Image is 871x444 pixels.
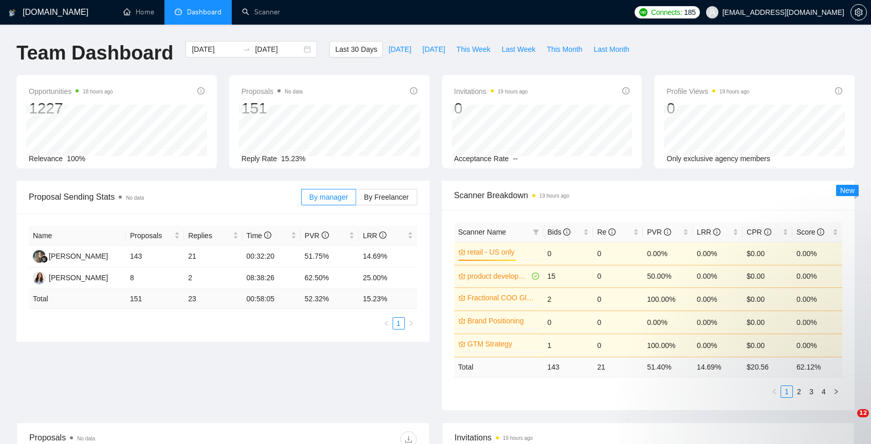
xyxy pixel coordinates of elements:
[850,8,867,16] a: setting
[764,228,771,236] span: info-circle
[496,41,541,57] button: Last Week
[41,256,48,263] img: gigradar-bm.png
[301,267,359,289] td: 62.50%
[401,435,416,443] span: download
[242,85,303,98] span: Proposals
[547,44,582,55] span: This Month
[243,45,251,53] span: to
[513,155,517,163] span: --
[743,265,792,287] td: $0.00
[359,267,417,289] td: 25.00%
[242,155,277,163] span: Reply Rate
[454,155,509,163] span: Acceptance Rate
[33,273,108,281] a: JM[PERSON_NAME]
[242,8,280,16] a: searchScanner
[67,155,85,163] span: 100%
[281,155,305,163] span: 15.23%
[417,41,451,57] button: [DATE]
[184,226,242,246] th: Replies
[593,242,643,265] td: 0
[335,44,377,55] span: Last 30 Days
[666,155,770,163] span: Only exclusive agency members
[593,265,643,287] td: 0
[468,292,538,303] a: Fractional COO Global
[502,44,535,55] span: Last Week
[503,435,533,441] time: 19 hours ago
[197,87,205,94] span: info-circle
[9,5,16,21] img: logo
[126,195,144,201] span: No data
[684,7,695,18] span: 185
[305,231,329,240] span: PVR
[713,228,720,236] span: info-circle
[255,44,302,55] input: End date
[33,272,46,284] img: JM
[532,273,539,280] span: check-circle
[792,334,842,357] td: 0.00%
[647,228,671,236] span: PVR
[458,317,466,324] span: crown
[836,409,861,434] iframe: Intercom live chat
[422,44,445,55] span: [DATE]
[643,287,693,311] td: 100.00%
[454,85,528,98] span: Invitations
[187,8,221,16] span: Dashboard
[531,224,541,240] span: filter
[597,228,616,236] span: Re
[792,242,842,265] td: 0.00%
[383,41,417,57] button: [DATE]
[301,289,359,309] td: 52.32 %
[322,231,329,239] span: info-circle
[796,228,824,236] span: Score
[540,193,569,199] time: 19 hours ago
[126,289,184,309] td: 151
[468,338,538,350] a: GTM Strategy
[533,229,539,235] span: filter
[359,246,417,267] td: 14.69%
[184,246,242,267] td: 21
[666,85,749,98] span: Profile Views
[693,265,743,287] td: 0.00%
[835,87,842,94] span: info-circle
[643,357,693,377] td: 51.40 %
[697,228,720,236] span: LRR
[359,289,417,309] td: 15.23 %
[719,89,749,94] time: 19 hours ago
[543,287,593,311] td: 2
[363,231,386,240] span: LRR
[410,87,417,94] span: info-circle
[643,311,693,334] td: 0.00%
[468,246,538,258] a: retail - US only
[49,272,108,283] div: [PERSON_NAME]
[693,242,743,265] td: 0.00%
[792,265,842,287] td: 0.00%
[33,250,46,263] img: LK
[309,193,348,201] span: By manager
[329,41,383,57] button: Last 30 Days
[817,228,824,236] span: info-circle
[543,242,593,265] td: 0
[747,228,771,236] span: CPR
[77,436,95,441] span: No data
[588,41,635,57] button: Last Month
[643,242,693,265] td: 0.00%
[243,289,301,309] td: 00:58:05
[243,267,301,289] td: 08:38:26
[651,7,682,18] span: Connects:
[126,226,184,246] th: Proposals
[857,409,869,417] span: 12
[405,317,417,330] button: right
[123,8,154,16] a: homeHome
[29,85,113,98] span: Opportunities
[643,334,693,357] td: 100.00%
[458,294,466,301] span: crown
[243,45,251,53] span: swap-right
[130,230,172,241] span: Proposals
[709,9,716,16] span: user
[608,228,616,236] span: info-circle
[543,357,593,377] td: 143
[83,89,113,94] time: 18 hours ago
[563,228,570,236] span: info-circle
[593,311,643,334] td: 0
[593,334,643,357] td: 0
